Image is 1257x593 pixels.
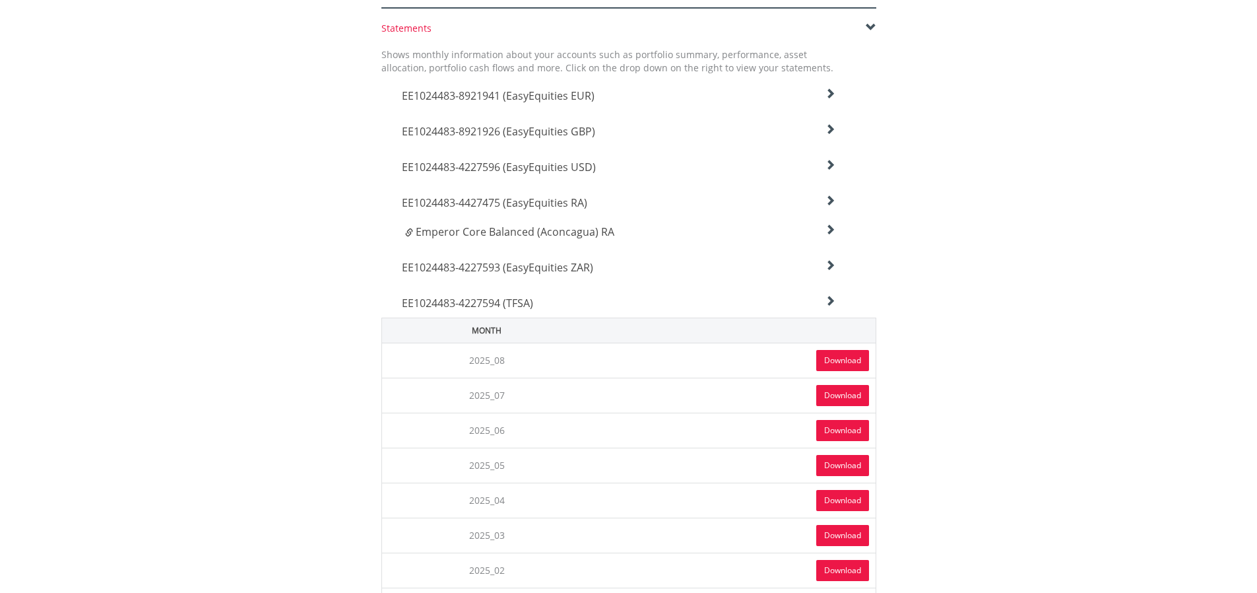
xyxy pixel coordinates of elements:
[381,518,592,553] td: 2025_03
[381,413,592,448] td: 2025_06
[381,448,592,483] td: 2025_05
[816,455,869,476] a: Download
[402,260,593,275] span: EE1024483-4227593 (EasyEquities ZAR)
[402,88,595,103] span: EE1024483-8921941 (EasyEquities EUR)
[371,48,843,75] div: Shows monthly information about your accounts such as portfolio summary, performance, asset alloc...
[416,225,614,239] span: Emperor Core Balanced (Aconcagua) RA
[402,296,533,310] span: EE1024483-4227594 (TFSA)
[816,350,869,371] a: Download
[381,318,592,343] th: Month
[402,124,595,139] span: EE1024483-8921926 (EasyEquities GBP)
[816,525,869,546] a: Download
[816,490,869,511] a: Download
[816,560,869,581] a: Download
[381,483,592,518] td: 2025_04
[816,385,869,406] a: Download
[402,195,587,210] span: EE1024483-4427475 (EasyEquities RA)
[381,378,592,413] td: 2025_07
[402,160,596,174] span: EE1024483-4227596 (EasyEquities USD)
[816,420,869,441] a: Download
[381,343,592,378] td: 2025_08
[381,553,592,588] td: 2025_02
[381,22,876,35] div: Statements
